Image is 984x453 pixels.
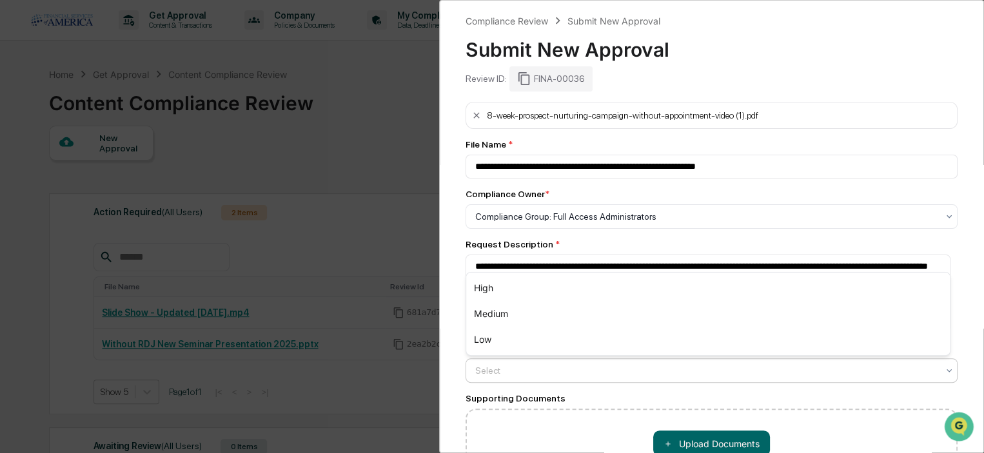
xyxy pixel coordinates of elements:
div: Supporting Documents [466,393,958,403]
div: Compliance Review [466,15,548,26]
div: Medium [466,301,950,327]
div: 🖐️ [13,164,23,174]
div: Low [466,327,950,352]
div: We're available if you need us! [44,111,163,122]
div: 🗄️ [93,164,104,174]
img: 1746055101610-c473b297-6a78-478c-a979-82029cc54cd1 [13,99,36,122]
div: Compliance Owner [466,189,549,199]
span: Attestations [106,162,160,175]
iframe: Open customer support [943,410,978,445]
span: Pylon [128,218,156,228]
div: File Name [466,139,958,149]
span: Preclearance [26,162,83,175]
div: High [466,275,950,301]
a: 🔎Data Lookup [8,182,86,205]
a: Powered byPylon [91,218,156,228]
div: Review ID: [466,73,507,84]
div: Submit New Approval [567,15,660,26]
div: FINA-00036 [509,66,593,91]
div: Start new chat [44,99,212,111]
span: Data Lookup [26,187,81,200]
p: How can we help? [13,27,235,48]
button: Start new chat [219,102,235,118]
div: Submit New Approval [466,28,958,61]
div: 🔎 [13,188,23,198]
div: 8-week-prospect-nurturing-campaign-without-appointment-video (1).pdf [487,110,758,120]
a: 🖐️Preclearance [8,157,88,180]
a: 🗄️Attestations [88,157,165,180]
span: ＋ [664,438,673,450]
div: Request Description [466,239,958,249]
